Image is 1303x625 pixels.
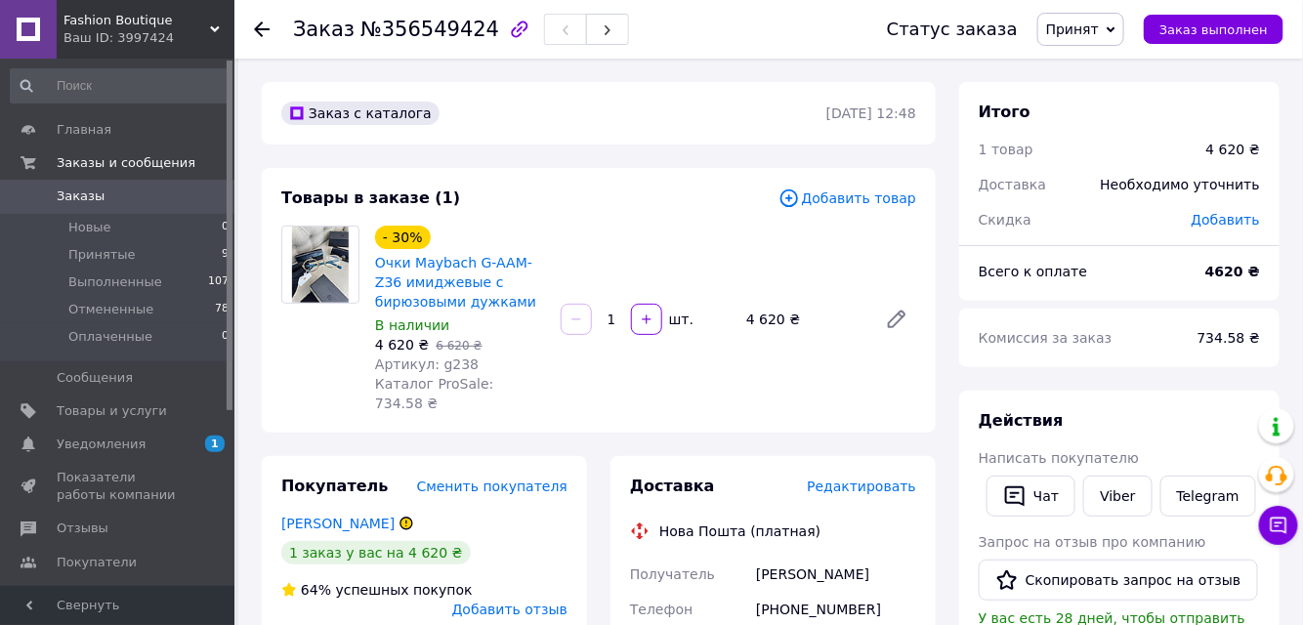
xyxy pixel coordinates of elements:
[1259,506,1298,545] button: Чат с покупателем
[68,219,111,236] span: Новые
[208,273,229,291] span: 107
[57,469,181,504] span: Показатели работы компании
[360,18,499,41] span: №356549424
[826,105,916,121] time: [DATE] 12:48
[254,20,270,39] div: Вернуться назад
[738,306,869,333] div: 4 620 ₴
[1198,330,1260,346] span: 734.58 ₴
[807,479,916,494] span: Редактировать
[57,436,146,453] span: Уведомления
[630,477,715,495] span: Доставка
[57,154,195,172] span: Заказы и сообщения
[1206,140,1260,159] div: 4 620 ₴
[301,582,331,598] span: 64%
[57,121,111,139] span: Главная
[752,557,920,592] div: [PERSON_NAME]
[375,255,536,310] a: Очки Maybach G-AAM-Z36 имиджевые с бирюзовыми дужками
[436,339,482,353] span: 6 620 ₴
[1083,476,1152,517] a: Viber
[63,12,210,29] span: Fashion Boutique
[222,219,229,236] span: 0
[987,476,1075,517] button: Чат
[979,560,1258,601] button: Скопировать запрос на отзыв
[654,521,825,541] div: Нова Пошта (платная)
[205,436,225,452] span: 1
[979,103,1030,121] span: Итого
[375,337,429,353] span: 4 620 ₴
[375,226,431,249] div: - 30%
[417,479,567,494] span: Сменить покупателя
[281,541,471,564] div: 1 заказ у вас на 4 620 ₴
[877,300,916,339] a: Редактировать
[1160,476,1256,517] a: Telegram
[630,566,715,582] span: Получатель
[979,212,1031,228] span: Скидка
[281,516,395,531] a: [PERSON_NAME]
[281,477,388,495] span: Покупатель
[68,301,153,318] span: Отмененные
[375,376,493,411] span: Каталог ProSale: 734.58 ₴
[979,534,1206,550] span: Запрос на отзыв про компанию
[57,369,133,387] span: Сообщения
[375,317,449,333] span: В наличии
[1159,22,1268,37] span: Заказ выполнен
[979,411,1064,430] span: Действия
[222,246,229,264] span: 9
[292,227,350,303] img: Очки Maybach G-AAM-Z36 имиджевые с бирюзовыми дужками
[57,554,137,571] span: Покупатели
[1089,163,1272,206] div: Необходимо уточнить
[68,246,136,264] span: Принятые
[57,520,108,537] span: Отзывы
[1046,21,1099,37] span: Принят
[10,68,231,104] input: Поиск
[664,310,695,329] div: шт.
[778,187,916,209] span: Добавить товар
[68,328,152,346] span: Оплаченные
[979,177,1046,192] span: Доставка
[887,20,1018,39] div: Статус заказа
[979,450,1139,466] span: Написать покупателю
[57,187,105,205] span: Заказы
[1205,264,1260,279] b: 4620 ₴
[57,402,167,420] span: Товары и услуги
[979,264,1087,279] span: Всего к оплате
[979,330,1113,346] span: Комиссия за заказ
[293,18,355,41] span: Заказ
[452,602,567,617] span: Добавить отзыв
[215,301,229,318] span: 78
[281,580,473,600] div: успешных покупок
[68,273,162,291] span: Выполненные
[1192,212,1260,228] span: Добавить
[281,188,460,207] span: Товары в заказе (1)
[375,356,479,372] span: Артикул: g238
[1144,15,1283,44] button: Заказ выполнен
[222,328,229,346] span: 0
[979,142,1033,157] span: 1 товар
[281,102,440,125] div: Заказ с каталога
[63,29,234,47] div: Ваш ID: 3997424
